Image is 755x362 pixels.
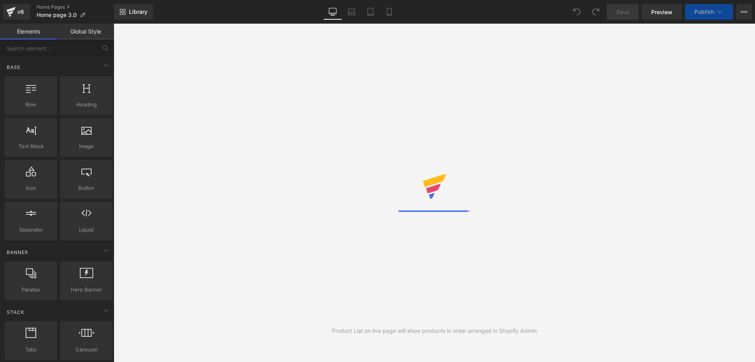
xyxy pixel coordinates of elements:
a: Global Style [57,24,114,39]
button: Publish [685,4,733,20]
span: Banner [6,249,29,256]
button: Redo [588,4,604,20]
a: Mobile [380,4,399,20]
a: Desktop [323,4,342,20]
span: Button [63,184,110,192]
span: Text Block [7,142,55,150]
a: Preview [642,4,682,20]
button: Undo [569,4,585,20]
span: Preview [651,8,672,16]
button: More [736,4,752,20]
span: Save [616,8,629,16]
span: Publish [694,9,714,15]
span: Separator [7,226,55,234]
span: Base [6,63,21,71]
span: Image [63,142,110,150]
span: Home page 3.0 [37,12,77,18]
span: Carousel [63,345,110,354]
a: Home Pages [37,4,114,10]
span: Heading [63,100,110,109]
span: Row [7,100,55,109]
a: v6 [3,4,30,20]
span: Stack [6,308,25,316]
div: Product List on live page will show products in order arranged in Shopify Admin [332,327,537,335]
span: Liquid [63,226,110,234]
a: Tablet [361,4,380,20]
div: v6 [16,7,26,17]
span: Icon [7,184,55,192]
span: Tabs [7,345,55,354]
a: New Library [114,4,153,20]
span: Hero Banner [63,286,110,294]
span: Library [129,8,147,15]
span: Parallax [7,286,55,294]
a: Laptop [342,4,361,20]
